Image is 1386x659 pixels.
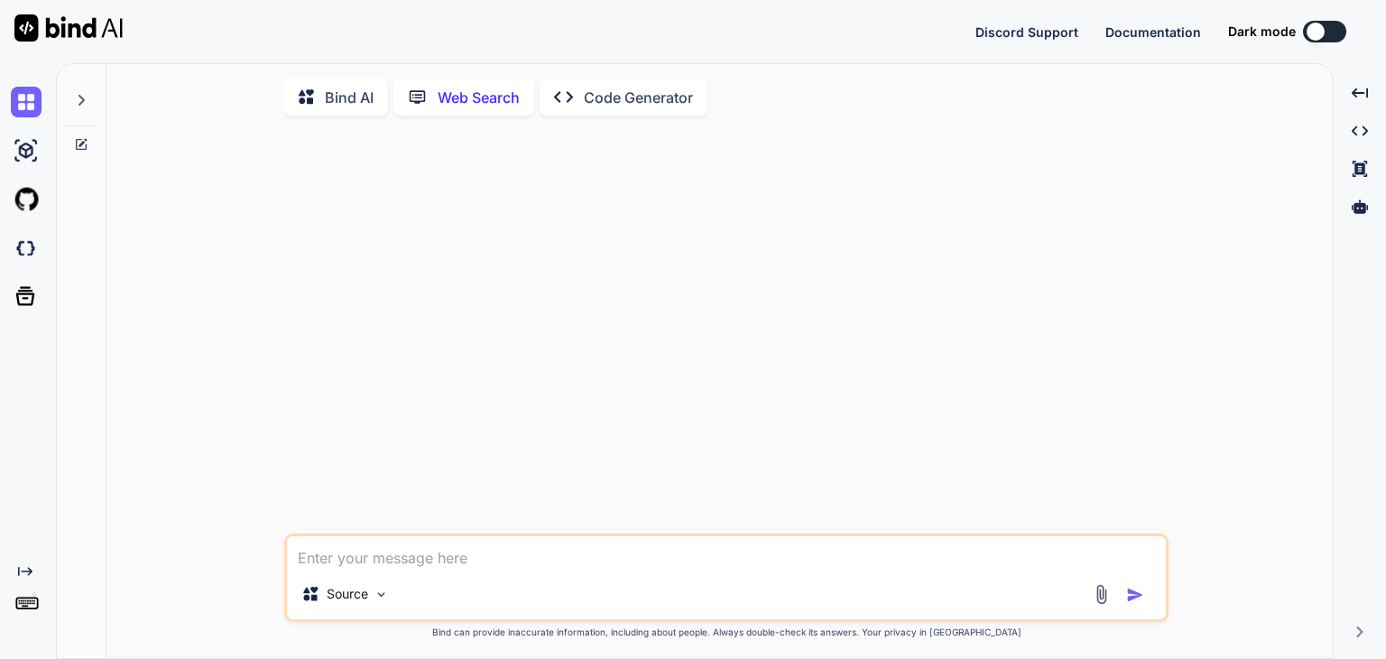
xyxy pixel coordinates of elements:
[14,14,123,42] img: Bind AI
[325,87,374,108] p: Bind AI
[438,87,520,108] p: Web Search
[11,233,42,264] img: darkCloudIdeIcon
[374,587,389,602] img: Pick Models
[11,87,42,117] img: chat
[975,24,1078,40] span: Discord Support
[11,135,42,166] img: ai-studio
[975,23,1078,42] button: Discord Support
[327,585,368,603] p: Source
[11,184,42,215] img: githubLight
[1126,586,1144,604] img: icon
[284,626,1169,639] p: Bind can provide inaccurate information, including about people. Always double-check its answers....
[1091,584,1112,605] img: attachment
[1105,23,1201,42] button: Documentation
[584,87,693,108] p: Code Generator
[1105,24,1201,40] span: Documentation
[1228,23,1296,41] span: Dark mode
